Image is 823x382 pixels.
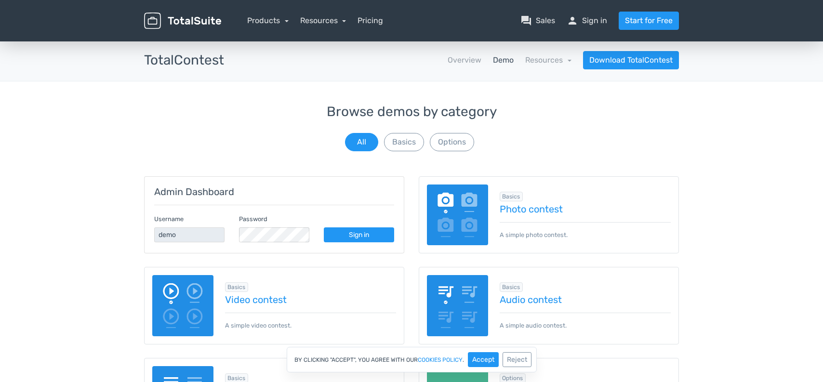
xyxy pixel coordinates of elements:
[500,313,671,330] p: A simple audio contest.
[583,51,679,69] a: Download TotalContest
[567,15,607,26] a: personSign in
[503,352,531,367] button: Reject
[418,357,463,363] a: cookies policy
[468,352,499,367] button: Accept
[154,186,394,197] h5: Admin Dashboard
[619,12,679,30] a: Start for Free
[358,15,383,26] a: Pricing
[225,294,397,305] a: Video contest
[144,53,224,68] h3: TotalContest
[520,15,532,26] span: question_answer
[287,347,537,372] div: By clicking "Accept", you agree with our .
[152,275,213,336] img: video-poll.png.webp
[500,282,523,292] span: Browse all in Basics
[239,214,267,224] label: Password
[500,204,671,214] a: Photo contest
[430,133,474,151] button: Options
[300,16,346,25] a: Resources
[500,192,523,201] span: Browse all in Basics
[345,133,378,151] button: All
[427,275,488,336] img: audio-poll.png.webp
[427,184,488,246] img: image-poll.png.webp
[567,15,578,26] span: person
[500,294,671,305] a: Audio contest
[525,55,571,65] a: Resources
[384,133,424,151] button: Basics
[520,15,555,26] a: question_answerSales
[448,54,481,66] a: Overview
[225,313,397,330] p: A simple video contest.
[493,54,514,66] a: Demo
[324,227,394,242] a: Sign in
[144,105,679,119] h3: Browse demos by category
[500,222,671,239] p: A simple photo contest.
[144,13,221,29] img: TotalSuite for WordPress
[225,282,249,292] span: Browse all in Basics
[154,214,184,224] label: Username
[247,16,289,25] a: Products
